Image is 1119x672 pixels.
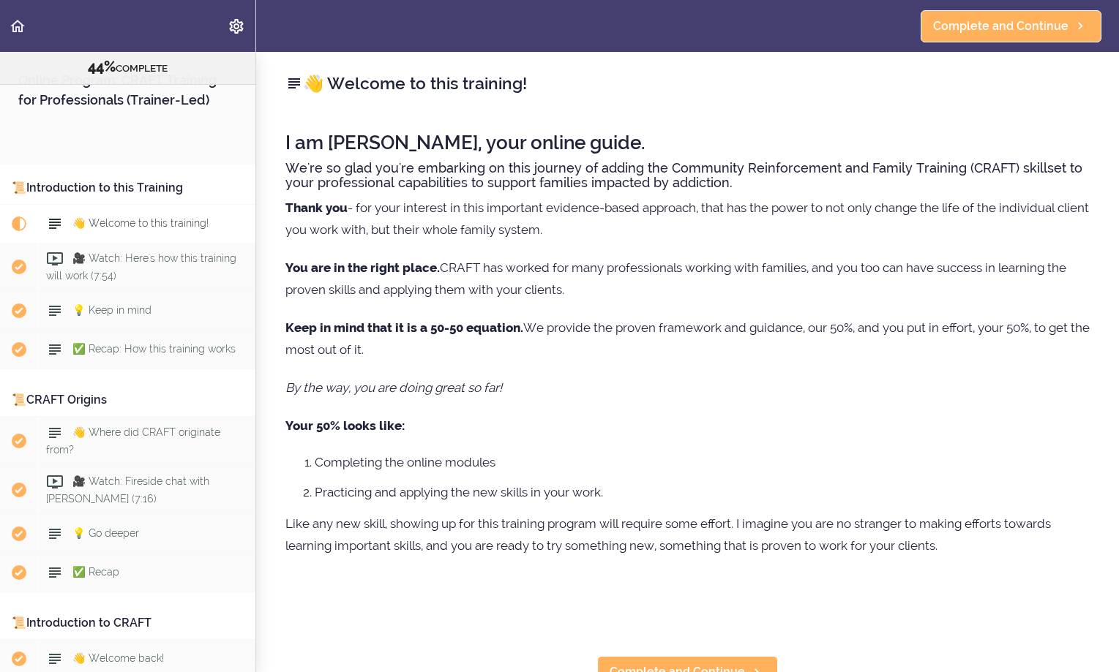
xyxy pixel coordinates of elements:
[88,58,116,75] span: 44%
[72,304,151,316] span: 💡 Keep in mind
[285,71,1090,96] h2: 👋 Welcome to this training!
[46,252,236,281] span: 🎥 Watch: Here's how this training will work (7:54)
[46,426,220,455] span: 👋 Where did CRAFT originate from?
[285,320,523,335] strong: Keep in mind that it is a 50-50 equation.
[285,260,440,275] strong: You are in the right place.
[72,343,236,355] span: ✅ Recap: How this training works
[285,418,405,433] strong: Your 50% looks like:
[285,132,1090,154] h2: I am [PERSON_NAME], your online guide.
[285,161,1090,190] h4: We're so glad you're embarking on this journey of adding the Community Reinforcement and Family T...
[315,453,1090,472] li: Completing the online modules
[285,513,1090,556] p: Like any new skill, showing up for this training program will require some effort. I imagine you ...
[72,527,139,539] span: 💡 Go deeper
[18,58,237,77] div: COMPLETE
[285,317,1090,360] p: We provide the proven framework and guidance, our 50%, and you put in effort, your 50%, to get th...
[921,10,1101,42] a: Complete and Continue
[9,18,26,35] svg: Back to course curriculum
[285,197,1090,241] p: - for your interest in this important evidence-based approach, that has the power to not only cha...
[46,475,209,504] span: 🎥 Watch: Fireside chat with [PERSON_NAME] (7:16)
[72,566,119,578] span: ✅ Recap
[228,18,245,35] svg: Settings Menu
[285,200,348,215] strong: Thank you
[285,257,1090,301] p: CRAFT has worked for many professionals working with families, and you too can have success in le...
[72,652,164,664] span: 👋 Welcome back!
[933,18,1069,35] span: Complete and Continue
[285,380,502,395] em: By the way, you are doing great so far!
[315,483,1090,502] li: Practicing and applying the new skills in your work.
[72,217,209,229] span: 👋 Welcome to this training!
